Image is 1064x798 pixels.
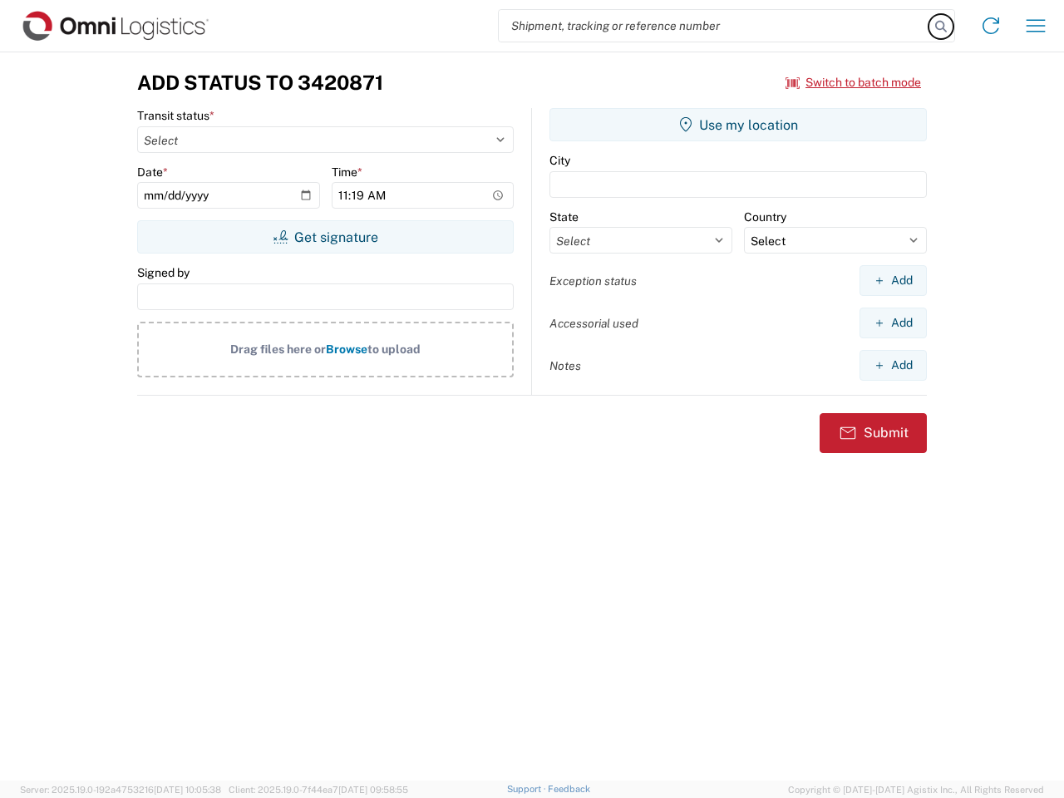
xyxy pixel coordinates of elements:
[549,358,581,373] label: Notes
[507,784,549,794] a: Support
[549,316,638,331] label: Accessorial used
[229,785,408,795] span: Client: 2025.19.0-7f44ea7
[786,69,921,96] button: Switch to batch mode
[137,165,168,180] label: Date
[137,108,214,123] label: Transit status
[332,165,362,180] label: Time
[548,784,590,794] a: Feedback
[137,71,383,95] h3: Add Status to 3420871
[820,413,927,453] button: Submit
[549,108,927,141] button: Use my location
[338,785,408,795] span: [DATE] 09:58:55
[230,342,326,356] span: Drag files here or
[744,209,786,224] label: Country
[549,273,637,288] label: Exception status
[860,265,927,296] button: Add
[549,153,570,168] label: City
[367,342,421,356] span: to upload
[860,308,927,338] button: Add
[326,342,367,356] span: Browse
[154,785,221,795] span: [DATE] 10:05:38
[137,220,514,254] button: Get signature
[499,10,929,42] input: Shipment, tracking or reference number
[20,785,221,795] span: Server: 2025.19.0-192a4753216
[549,209,579,224] label: State
[788,782,1044,797] span: Copyright © [DATE]-[DATE] Agistix Inc., All Rights Reserved
[860,350,927,381] button: Add
[137,265,190,280] label: Signed by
